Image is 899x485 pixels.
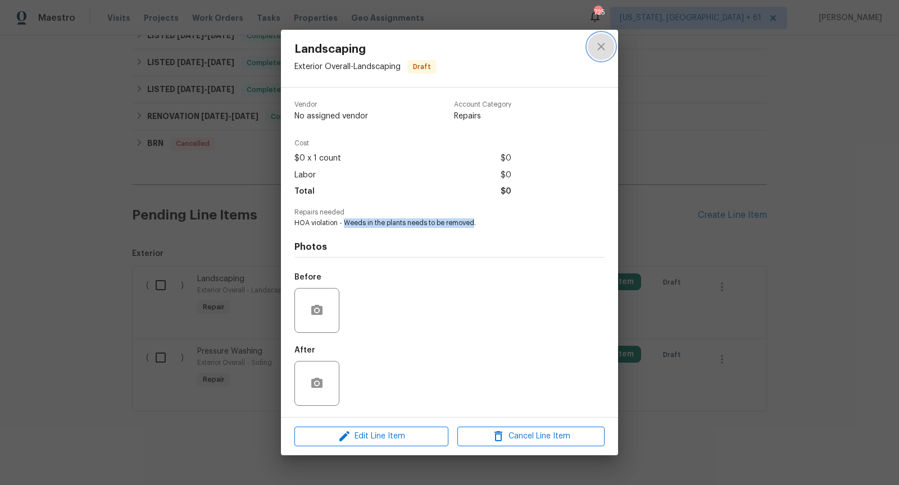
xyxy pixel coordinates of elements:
span: Repairs needed [294,209,605,216]
span: HOA violation - Weeds in the plants needs to be removed. [294,218,574,228]
span: Edit Line Item [298,429,445,443]
span: Vendor [294,101,368,108]
span: Total [294,184,315,200]
span: $0 [501,184,511,200]
span: $0 [501,150,511,167]
div: 725 [594,7,602,18]
span: $0 [501,167,511,184]
span: Cost [294,140,511,147]
span: Labor [294,167,316,184]
span: Repairs [454,111,511,122]
button: close [588,33,615,60]
span: $0 x 1 count [294,150,341,167]
button: Cancel Line Item [457,427,605,446]
span: Cancel Line Item [461,429,601,443]
span: No assigned vendor [294,111,368,122]
h4: Photos [294,241,605,253]
span: Landscaping [294,43,437,56]
button: Edit Line Item [294,427,448,446]
h5: After [294,346,315,354]
span: Exterior Overall - Landscaping [294,63,401,71]
span: Draft [408,61,435,72]
h5: Before [294,273,321,281]
span: Account Category [454,101,511,108]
